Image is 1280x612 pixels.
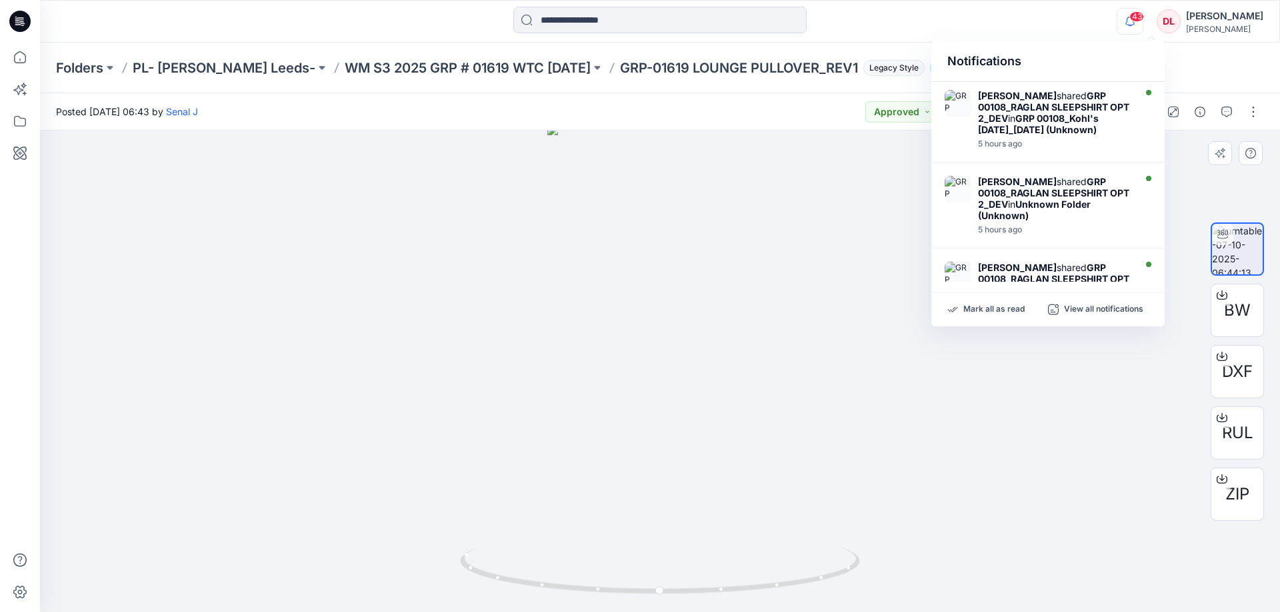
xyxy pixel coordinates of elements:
[945,176,971,202] img: GRP 00108_RAGLAN SLEEPSHIRT OPT 2_DEV
[56,59,103,77] a: Folders
[1225,482,1249,506] span: ZIP
[945,90,971,117] img: GRP 00108_RAGLAN SLEEPSHIRT OPT 2_DEV
[978,176,1129,210] strong: GRP 00108_RAGLAN SLEEPSHIRT OPT 2_DEV
[978,139,1131,149] div: Monday, October 13, 2025 09:48
[863,60,925,76] span: Legacy Style
[1224,298,1251,322] span: BW
[1186,24,1263,34] div: [PERSON_NAME]
[1157,9,1181,33] div: DL
[1064,304,1143,316] p: View all notifications
[1186,8,1263,24] div: [PERSON_NAME]
[978,225,1131,234] div: Monday, October 13, 2025 09:46
[345,59,591,77] a: WM S3 2025 GRP # 01619 WTC [DATE]
[978,90,1057,101] strong: [PERSON_NAME]
[56,105,198,119] span: Posted [DATE] 06:43 by
[547,125,773,612] img: eyJhbGciOiJIUzI1NiIsImtpZCI6IjAiLCJzbHQiOiJzZXMiLCJ0eXAiOiJKV1QifQ.eyJkYXRhIjp7InR5cGUiOiJzdG9yYW...
[978,90,1131,135] div: shared in
[166,106,198,117] a: Senal J
[1222,421,1253,445] span: RUL
[978,262,1057,273] strong: [PERSON_NAME]
[978,176,1131,221] div: shared in
[978,176,1057,187] strong: [PERSON_NAME]
[930,59,973,77] button: 32
[963,304,1025,316] p: Mark all as read
[620,59,858,77] p: GRP-01619 LOUNGE PULLOVER_REV1
[978,90,1129,124] strong: GRP 00108_RAGLAN SLEEPSHIRT OPT 2_DEV
[1212,224,1263,274] img: turntable-07-10-2025-06:44:13
[978,113,1099,135] strong: GRP 00108_Kohl's [DATE]_[DATE] (Unknown)
[931,41,1165,82] div: Notifications
[978,198,1091,221] strong: Unknown Folder (Unknown)
[133,59,315,77] a: PL- [PERSON_NAME] Leeds-
[945,262,971,288] img: GRP 00108_RAGLAN SLEEPSHIRT OPT 1_DEV
[858,59,925,77] button: Legacy Style
[978,262,1131,307] div: shared in
[1222,360,1253,384] span: DXF
[1129,11,1144,22] span: 43
[1189,101,1211,123] button: Details
[978,262,1129,296] strong: GRP 00108_RAGLAN SLEEPSHIRT OPT 1_DEV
